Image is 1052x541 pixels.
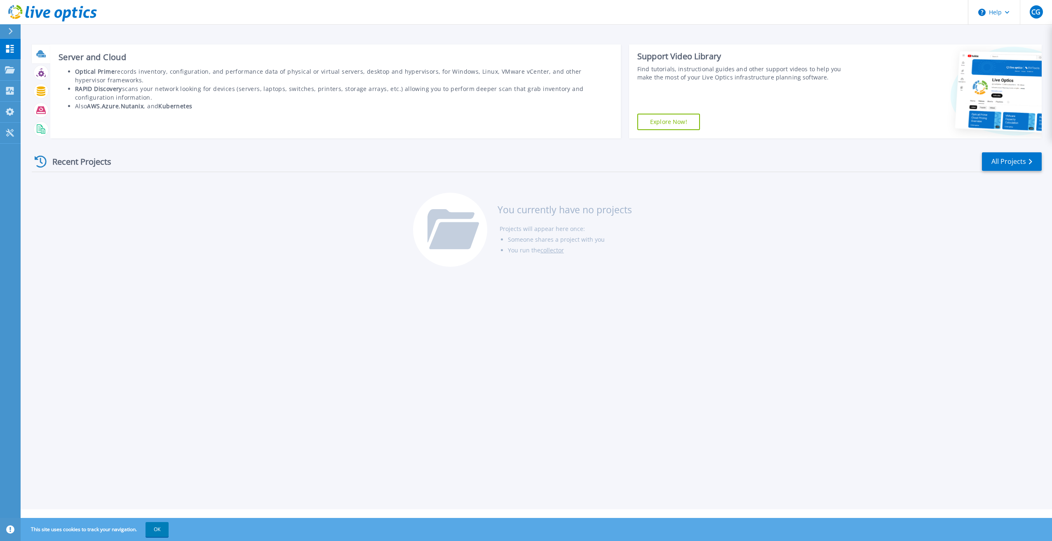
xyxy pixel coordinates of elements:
[75,67,613,84] li: records inventory, configuration, and performance data of physical or virtual servers, desktop an...
[75,102,613,110] li: Also , , , and
[982,152,1042,171] a: All Projects
[102,102,119,110] b: Azure
[75,84,613,102] li: scans your network looking for devices (servers, laptops, switches, printers, storage arrays, etc...
[1031,9,1040,15] span: CG
[540,246,564,254] a: collector
[637,114,700,130] a: Explore Now!
[121,102,144,110] b: Nutanix
[508,234,632,245] li: Someone shares a project with you
[75,85,122,93] b: RAPID Discovery
[23,522,169,537] span: This site uses cookies to track your navigation.
[59,53,613,62] h3: Server and Cloud
[87,102,100,110] b: AWS
[32,152,122,172] div: Recent Projects
[158,102,192,110] b: Kubernetes
[508,245,632,256] li: You run the
[637,65,850,82] div: Find tutorials, instructional guides and other support videos to help you make the most of your L...
[637,51,850,62] div: Support Video Library
[75,68,115,75] b: Optical Prime
[500,224,632,234] li: Projects will appear here once:
[146,522,169,537] button: OK
[498,205,632,214] h3: You currently have no projects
